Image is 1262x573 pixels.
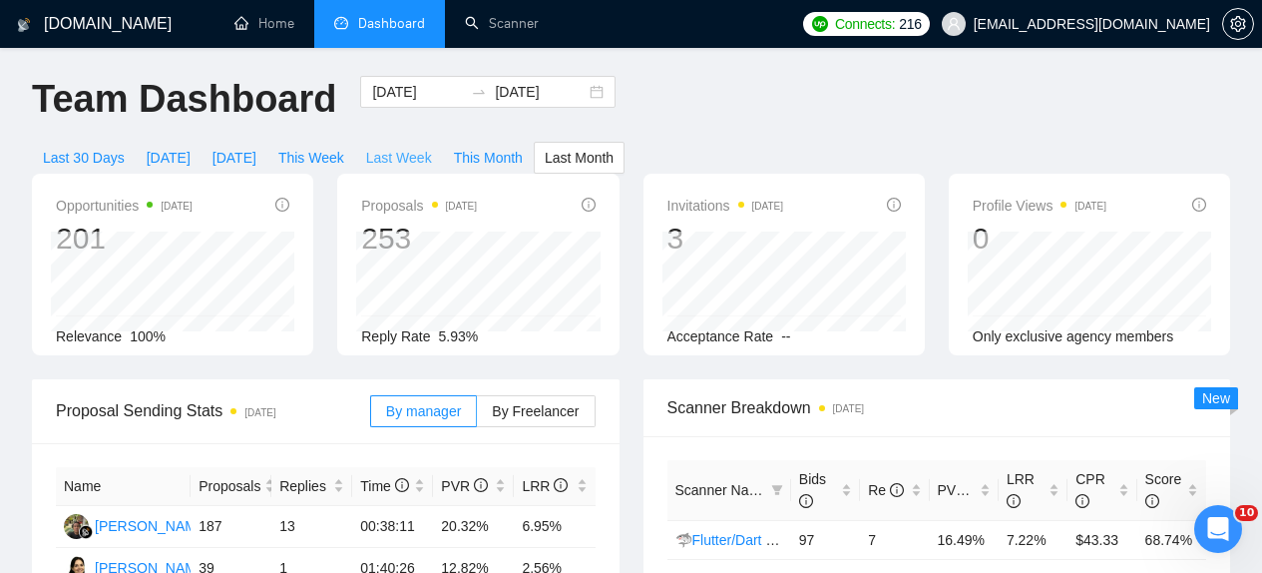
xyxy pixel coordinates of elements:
[1007,471,1035,509] span: LRR
[395,478,409,492] span: info-circle
[835,13,895,35] span: Connects:
[970,483,984,497] span: info-circle
[860,520,929,559] td: 7
[582,198,596,212] span: info-circle
[199,475,260,497] span: Proposals
[212,147,256,169] span: [DATE]
[267,142,355,174] button: This Week
[136,142,202,174] button: [DATE]
[191,467,271,506] th: Proposals
[938,482,985,498] span: PVR
[833,403,864,414] time: [DATE]
[352,506,433,548] td: 00:38:11
[361,328,430,344] span: Reply Rate
[1222,8,1254,40] button: setting
[56,467,191,506] th: Name
[191,506,271,548] td: 187
[147,147,191,169] span: [DATE]
[360,478,408,494] span: Time
[244,407,275,418] time: [DATE]
[234,15,294,32] a: homeHome
[973,328,1174,344] span: Only exclusive agency members
[930,520,999,559] td: 16.49%
[799,494,813,508] span: info-circle
[767,475,787,505] span: filter
[752,201,783,212] time: [DATE]
[667,328,774,344] span: Acceptance Rate
[366,147,432,169] span: Last Week
[1074,201,1105,212] time: [DATE]
[32,76,336,123] h1: Team Dashboard
[202,142,267,174] button: [DATE]
[433,506,514,548] td: 20.32%
[1067,520,1136,559] td: $43.33
[372,81,463,103] input: Start date
[43,147,125,169] span: Last 30 Days
[386,403,461,419] span: By manager
[999,520,1067,559] td: 7.22%
[791,520,860,559] td: 97
[675,532,801,548] a: 🦈Flutter/Dart 02/07
[495,81,586,103] input: End date
[64,517,359,533] a: IB[PERSON_NAME] Gde [PERSON_NAME]
[446,201,477,212] time: [DATE]
[271,467,352,506] th: Replies
[465,15,539,32] a: searchScanner
[545,147,614,169] span: Last Month
[56,194,193,218] span: Opportunities
[1192,198,1206,212] span: info-circle
[275,198,289,212] span: info-circle
[868,482,904,498] span: Re
[278,147,344,169] span: This Week
[1145,471,1182,509] span: Score
[799,471,826,509] span: Bids
[514,506,595,548] td: 6.95%
[361,220,477,258] div: 253
[56,328,122,344] span: Relevance
[534,142,625,174] button: Last Month
[1202,390,1230,406] span: New
[439,328,479,344] span: 5.93%
[781,328,790,344] span: --
[1075,471,1105,509] span: CPR
[79,525,93,539] img: gigradar-bm.png
[95,515,359,537] div: [PERSON_NAME] Gde [PERSON_NAME]
[554,478,568,492] span: info-circle
[454,147,523,169] span: This Month
[947,17,961,31] span: user
[973,194,1106,218] span: Profile Views
[675,482,768,498] span: Scanner Name
[441,478,488,494] span: PVR
[1145,494,1159,508] span: info-circle
[667,395,1207,420] span: Scanner Breakdown
[56,220,193,258] div: 201
[1223,16,1253,32] span: setting
[667,194,784,218] span: Invitations
[130,328,166,344] span: 100%
[899,13,921,35] span: 216
[492,403,579,419] span: By Freelancer
[1194,505,1242,553] iframe: Intercom live chat
[1137,520,1206,559] td: 68.74%
[443,142,534,174] button: This Month
[334,16,348,30] span: dashboard
[1235,505,1258,521] span: 10
[471,84,487,100] span: to
[973,220,1106,258] div: 0
[32,142,136,174] button: Last 30 Days
[1222,16,1254,32] a: setting
[161,201,192,212] time: [DATE]
[271,506,352,548] td: 13
[355,142,443,174] button: Last Week
[471,84,487,100] span: swap-right
[56,398,370,423] span: Proposal Sending Stats
[17,9,31,41] img: logo
[1075,494,1089,508] span: info-circle
[667,220,784,258] div: 3
[1007,494,1021,508] span: info-circle
[361,194,477,218] span: Proposals
[812,16,828,32] img: upwork-logo.png
[474,478,488,492] span: info-circle
[64,514,89,539] img: IB
[887,198,901,212] span: info-circle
